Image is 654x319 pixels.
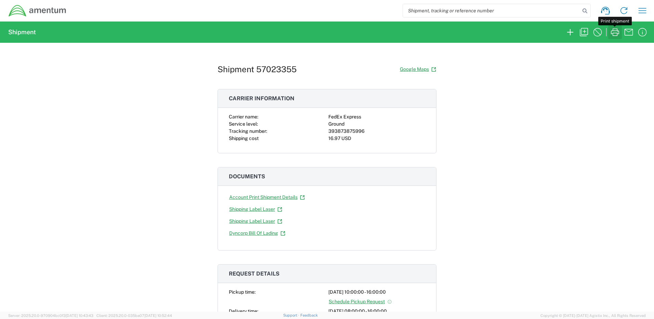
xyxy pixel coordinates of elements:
[283,313,300,317] a: Support
[229,289,256,295] span: Pickup time:
[328,296,392,308] a: Schedule Pickup Request
[8,314,93,318] span: Server: 2025.20.0-970904bc0f3
[328,120,425,128] div: Ground
[229,173,265,180] span: Documents
[400,63,436,75] a: Google Maps
[8,28,36,36] h2: Shipment
[229,95,295,102] span: Carrier information
[229,227,286,239] a: Dyncorp Bill Of Lading
[328,135,425,142] div: 16.97 USD
[300,313,318,317] a: Feedback
[66,314,93,318] span: [DATE] 10:43:43
[229,128,267,134] span: Tracking number:
[229,270,279,277] span: Request details
[229,203,283,215] a: Shipping Label Laser
[229,191,305,203] a: Account Print Shipment Details
[218,64,297,74] h1: Shipment 57023355
[328,289,425,296] div: [DATE] 10:00:00 - 16:00:00
[328,308,425,315] div: [DATE] 08:00:00 - 16:00:00
[229,215,283,227] a: Shipping Label Laser
[540,312,646,319] span: Copyright © [DATE]-[DATE] Agistix Inc., All Rights Reserved
[144,314,172,318] span: [DATE] 10:52:44
[229,114,258,119] span: Carrier name:
[229,136,259,141] span: Shipping cost
[229,308,258,314] span: Delivery time:
[8,4,67,17] img: dyncorp
[328,113,425,120] div: FedEx Express
[229,121,258,127] span: Service level:
[403,4,580,17] input: Shipment, tracking or reference number
[96,314,172,318] span: Client: 2025.20.0-035ba07
[328,128,425,135] div: 393873875996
